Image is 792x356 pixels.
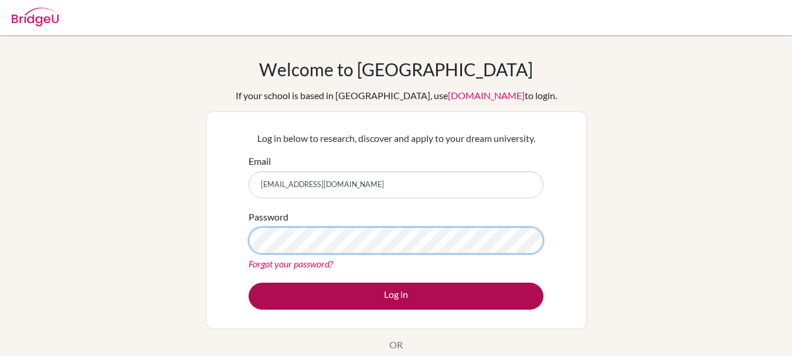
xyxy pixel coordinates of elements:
div: If your school is based in [GEOGRAPHIC_DATA], use to login. [236,89,557,103]
label: Email [249,154,271,168]
button: Log in [249,283,543,310]
img: Bridge-U [12,8,59,26]
p: Log in below to research, discover and apply to your dream university. [249,131,543,145]
a: Forgot your password? [249,258,333,269]
a: [DOMAIN_NAME] [448,90,525,101]
p: OR [389,338,403,352]
h1: Welcome to [GEOGRAPHIC_DATA] [259,59,533,80]
label: Password [249,210,288,224]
